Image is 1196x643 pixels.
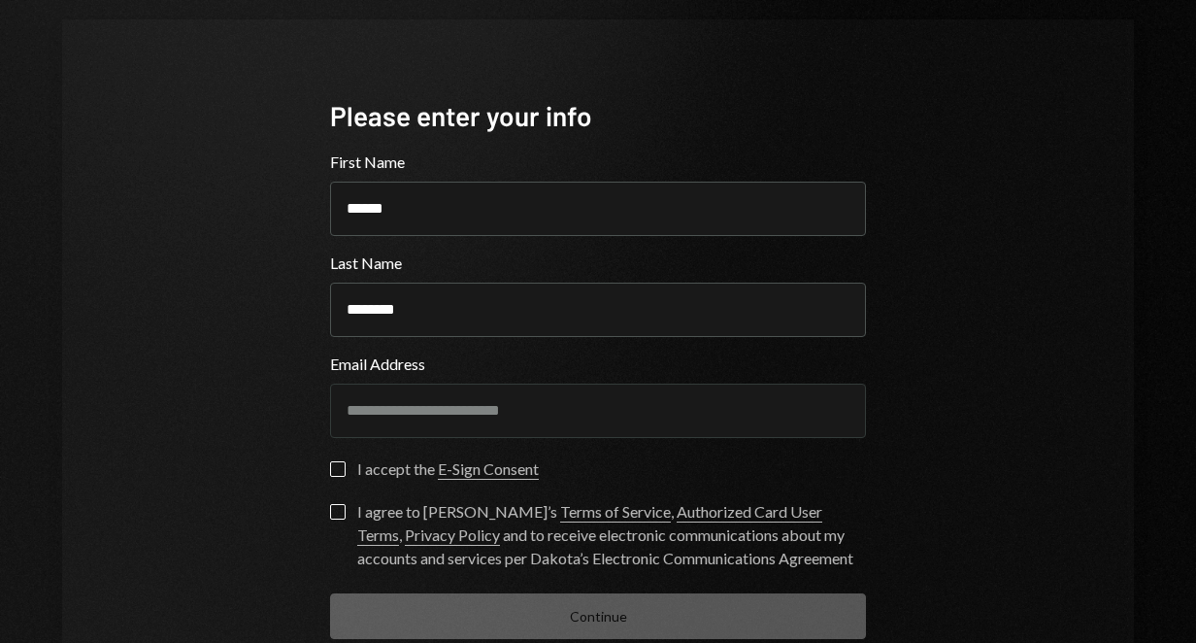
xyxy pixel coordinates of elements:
[330,504,346,520] button: I agree to [PERSON_NAME]’s Terms of Service, Authorized Card User Terms, Privacy Policy and to re...
[357,457,539,481] div: I accept the
[560,502,671,523] a: Terms of Service
[438,459,539,480] a: E-Sign Consent
[405,525,500,546] a: Privacy Policy
[330,97,866,135] div: Please enter your info
[330,353,866,376] label: Email Address
[357,500,866,570] div: I agree to [PERSON_NAME]’s , , and to receive electronic communications about my accounts and ser...
[330,461,346,477] button: I accept the E-Sign Consent
[357,502,822,546] a: Authorized Card User Terms
[330,151,866,174] label: First Name
[330,252,866,275] label: Last Name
